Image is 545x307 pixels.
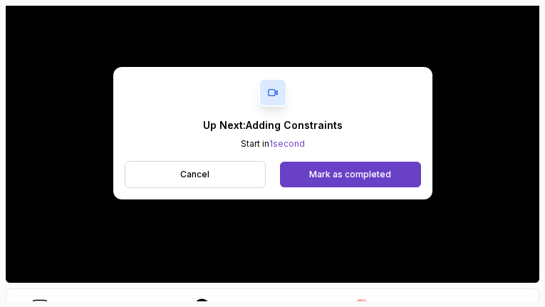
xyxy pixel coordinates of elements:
p: Up Next: Adding Constraints [203,118,343,132]
div: Mark as completed [309,169,391,180]
p: Cancel [180,169,209,180]
p: Start in [203,138,343,150]
span: 1 second [269,138,305,149]
button: Cancel [125,161,266,188]
button: Mark as completed [280,162,420,187]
